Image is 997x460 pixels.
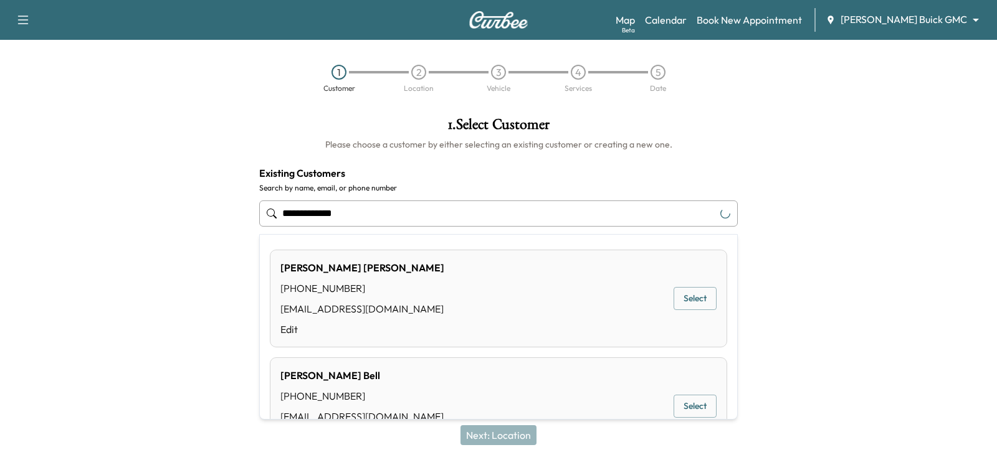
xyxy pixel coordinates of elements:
div: [EMAIL_ADDRESS][DOMAIN_NAME] [280,409,444,424]
div: [EMAIL_ADDRESS][DOMAIN_NAME] [280,301,444,316]
h6: Please choose a customer by either selecting an existing customer or creating a new one. [259,138,738,151]
div: 2 [411,65,426,80]
div: Date [650,85,666,92]
div: Vehicle [487,85,510,92]
button: Select [674,395,717,418]
label: Search by name, email, or phone number [259,183,738,193]
h4: Existing Customers [259,166,738,181]
div: 1 [332,65,346,80]
div: [PHONE_NUMBER] [280,281,444,296]
div: [PERSON_NAME] Bell [280,368,444,383]
div: Services [565,85,592,92]
a: MapBeta [616,12,635,27]
h1: 1 . Select Customer [259,117,738,138]
div: [PERSON_NAME] [PERSON_NAME] [280,260,444,275]
div: 5 [651,65,665,80]
div: Location [404,85,434,92]
button: Select [674,287,717,310]
div: Beta [622,26,635,35]
a: Edit [280,322,444,337]
div: 4 [571,65,586,80]
span: [PERSON_NAME] Buick GMC [841,12,967,27]
div: 3 [491,65,506,80]
a: Book New Appointment [697,12,802,27]
div: [PHONE_NUMBER] [280,388,444,403]
div: Customer [323,85,355,92]
a: Calendar [645,12,687,27]
img: Curbee Logo [469,11,528,29]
